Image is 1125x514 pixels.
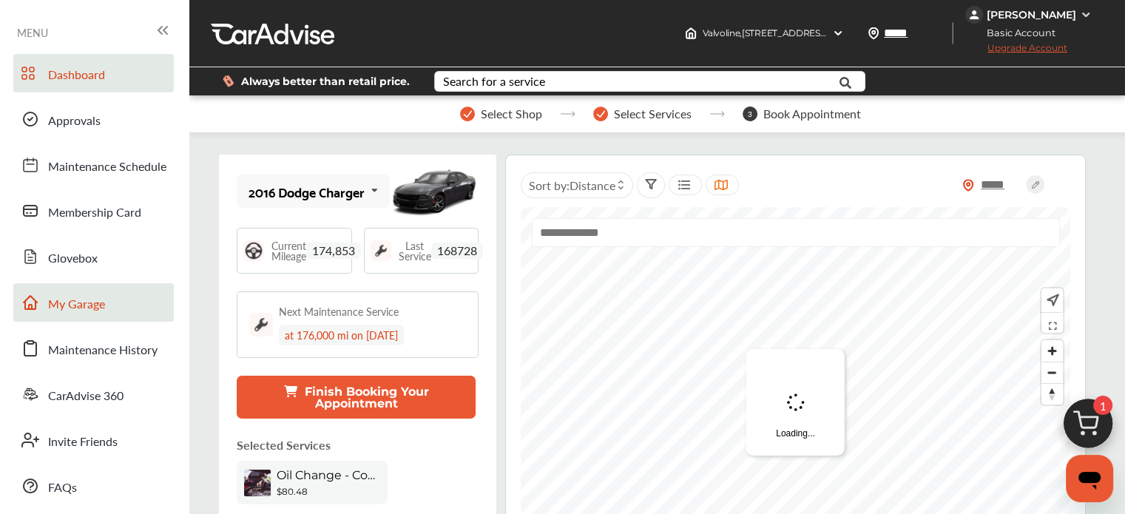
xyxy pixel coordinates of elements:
[709,111,725,117] img: stepper-arrow.e24c07c6.svg
[1041,384,1063,405] span: Reset bearing to north
[249,184,365,199] div: 2016 Dodge Charger
[614,107,692,121] span: Select Services
[243,240,264,261] img: steering_logo
[952,22,953,44] img: header-divider.bc55588e.svg
[237,436,331,453] p: Selected Services
[1041,340,1063,362] button: Zoom in
[241,76,410,87] span: Always better than retail price.
[48,341,158,360] span: Maintenance History
[965,42,1067,61] span: Upgrade Account
[832,27,844,39] img: header-down-arrow.9dd2ce7d.svg
[529,177,615,194] span: Sort by :
[1066,455,1113,502] iframe: Button to launch messaging window
[277,468,380,482] span: Oil Change - Conventional
[560,111,575,117] img: stepper-arrow.e24c07c6.svg
[13,283,174,322] a: My Garage
[17,27,48,38] span: MENU
[13,54,174,92] a: Dashboard
[460,106,475,121] img: stepper-checkmark.b5569197.svg
[868,27,879,39] img: location_vector.a44bc228.svg
[48,203,141,223] span: Membership Card
[481,107,542,121] span: Select Shop
[237,376,476,419] button: Finish Booking Your Appointment
[13,146,174,184] a: Maintenance Schedule
[223,75,234,87] img: dollor_label_vector.a70140d1.svg
[48,479,77,498] span: FAQs
[48,112,101,131] span: Approvals
[1041,383,1063,405] button: Reset bearing to north
[987,8,1076,21] div: [PERSON_NAME]
[48,387,124,406] span: CarAdvise 360
[13,421,174,459] a: Invite Friends
[685,27,697,39] img: header-home-logo.8d720a4f.svg
[746,349,845,456] div: Loading...
[48,249,98,268] span: Glovebox
[1093,396,1112,415] span: 1
[13,100,174,138] a: Approvals
[1080,9,1092,21] img: WGsFRI8htEPBVLJbROoPRyZpYNWhNONpIPPETTm6eUC0GeLEiAAAAAElFTkSuQmCC
[48,433,118,452] span: Invite Friends
[390,158,479,225] img: mobile_10804_st0640_046.jpg
[1041,362,1063,383] button: Zoom out
[279,304,399,319] div: Next Maintenance Service
[570,177,615,194] span: Distance
[13,329,174,368] a: Maintenance History
[48,295,105,314] span: My Garage
[593,106,608,121] img: stepper-checkmark.b5569197.svg
[967,25,1067,41] span: Basic Account
[13,375,174,413] a: CarAdvise 360
[399,240,431,261] span: Last Service
[306,243,361,259] span: 174,853
[48,66,105,85] span: Dashboard
[1044,292,1059,308] img: recenter.ce011a49.svg
[1053,392,1124,463] img: cart_icon.3d0951e8.svg
[271,240,306,261] span: Current Mileage
[13,467,174,505] a: FAQs
[371,240,391,261] img: maintenance_logo
[48,158,166,177] span: Maintenance Schedule
[249,313,273,337] img: maintenance_logo
[443,75,545,87] div: Search for a service
[277,486,308,497] b: $80.48
[965,6,983,24] img: jVpblrzwTbfkPYzPPzSLxeg0AAAAASUVORK5CYII=
[1041,362,1063,383] span: Zoom out
[962,179,974,192] img: location_vector_orange.38f05af8.svg
[279,325,404,345] div: at 176,000 mi on [DATE]
[431,243,483,259] span: 168728
[13,192,174,230] a: Membership Card
[703,27,963,38] span: Valvoline , [STREET_ADDRESS] [GEOGRAPHIC_DATA] , IN 47150
[244,470,271,496] img: oil-change-thumb.jpg
[743,106,757,121] span: 3
[763,107,861,121] span: Book Appointment
[13,237,174,276] a: Glovebox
